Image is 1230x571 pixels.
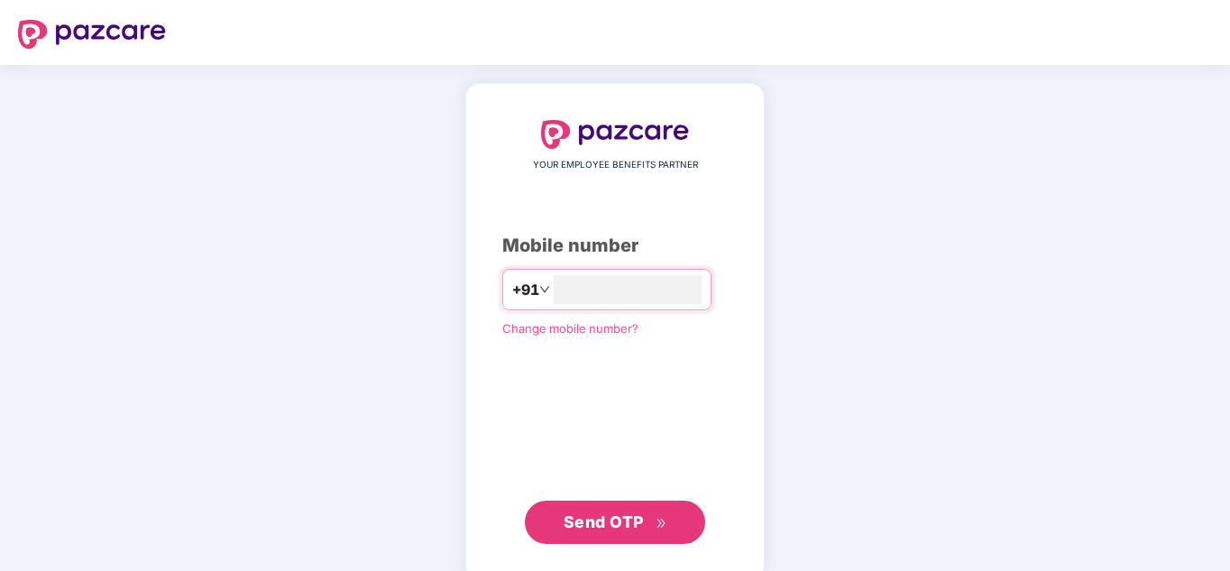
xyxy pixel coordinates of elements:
img: logo [18,20,166,49]
span: YOUR EMPLOYEE BENEFITS PARTNER [533,158,698,172]
a: Change mobile number? [502,321,638,336]
span: Send OTP [564,512,644,531]
img: logo [541,120,689,149]
span: +91 [512,279,539,301]
span: down [539,284,550,295]
span: double-right [656,518,667,530]
div: Mobile number [502,232,728,260]
button: Send OTPdouble-right [525,501,705,544]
